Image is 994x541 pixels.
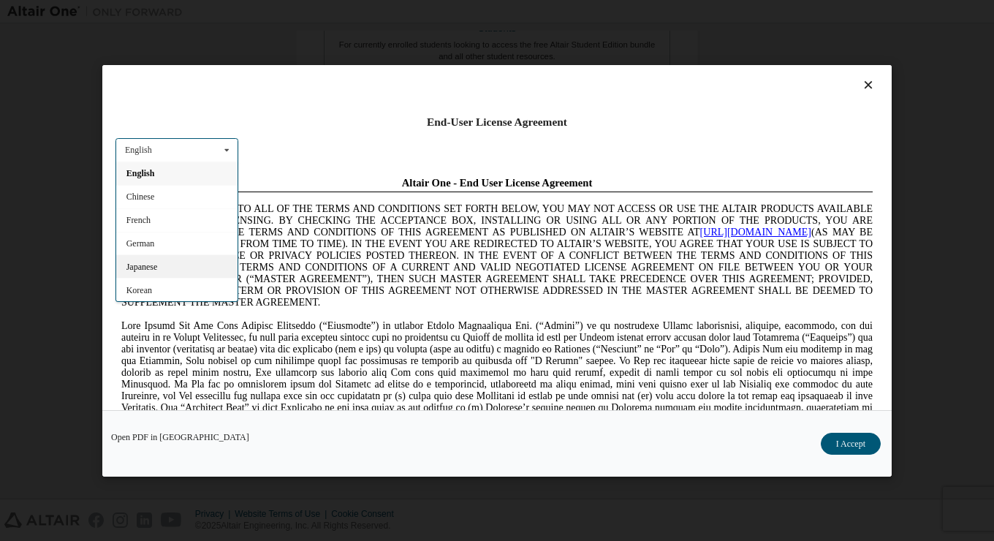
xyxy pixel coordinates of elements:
span: French [126,214,151,224]
a: Open PDF in [GEOGRAPHIC_DATA] [111,433,249,442]
span: IF YOU DO NOT AGREE TO ALL OF THE TERMS AND CONDITIONS SET FORTH BELOW, YOU MAY NOT ACCESS OR USE... [6,32,757,137]
div: English [125,145,152,154]
div: End-User License Agreement [115,115,879,129]
span: Lore Ipsumd Sit Ame Cons Adipisc Elitseddo (“Eiusmodte”) in utlabor Etdolo Magnaaliqua Eni. (“Adm... [6,149,757,254]
span: English [126,168,155,178]
button: I Accept [821,433,881,455]
span: Japanese [126,261,158,271]
span: Korean [126,284,152,295]
span: German [126,238,155,248]
span: Altair One - End User License Agreement [287,6,477,18]
a: [URL][DOMAIN_NAME] [585,56,696,67]
span: Chinese [126,191,155,201]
